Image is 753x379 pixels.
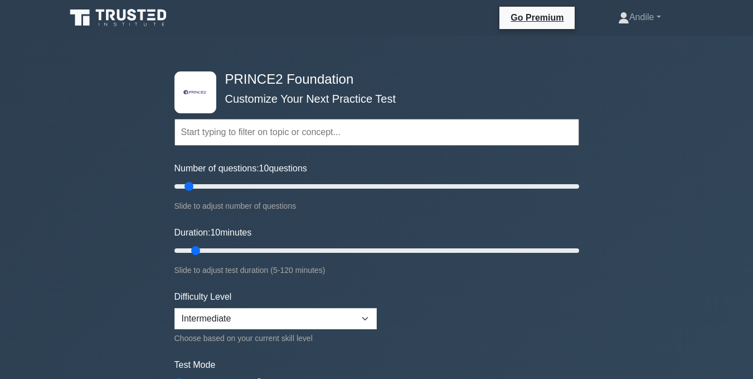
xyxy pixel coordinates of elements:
[174,332,377,345] div: Choose based on your current skill level
[210,228,220,237] span: 10
[174,263,579,277] div: Slide to adjust test duration (5-120 minutes)
[174,226,252,239] label: Duration: minutes
[259,164,269,173] span: 10
[174,119,579,146] input: Start typing to filter on topic or concept...
[174,290,232,304] label: Difficulty Level
[174,199,579,213] div: Slide to adjust number of questions
[174,162,307,175] label: Number of questions: questions
[591,6,688,28] a: Andile
[174,358,579,372] label: Test Mode
[504,11,570,25] a: Go Premium
[221,71,524,88] h4: PRINCE2 Foundation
